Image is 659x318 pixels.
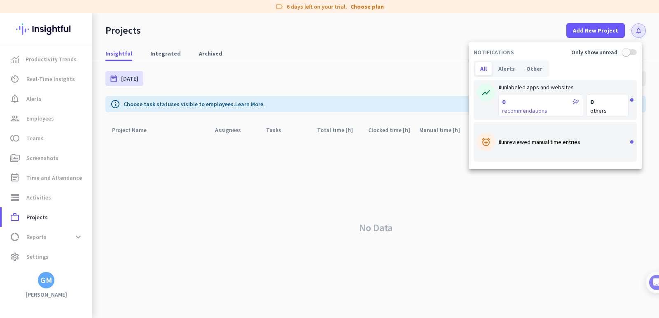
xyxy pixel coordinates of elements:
[498,84,501,91] span: 0
[493,62,520,75] div: Alerts
[502,107,580,115] span: recommendations
[501,84,574,91] span: unlabeled apps and websites
[481,88,491,97] i: show_chart
[572,98,580,105] i: auto_graph
[502,97,505,107] span: 0
[566,48,619,56] label: Only show unread
[475,62,492,75] div: All
[481,137,491,147] i: alarm_add
[590,107,625,115] span: others
[498,138,501,146] span: 0
[474,47,514,57] div: NOTIFICATIONS
[501,138,580,146] span: unreviewed manual time entries
[590,97,594,107] span: 0
[521,62,547,75] div: Other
